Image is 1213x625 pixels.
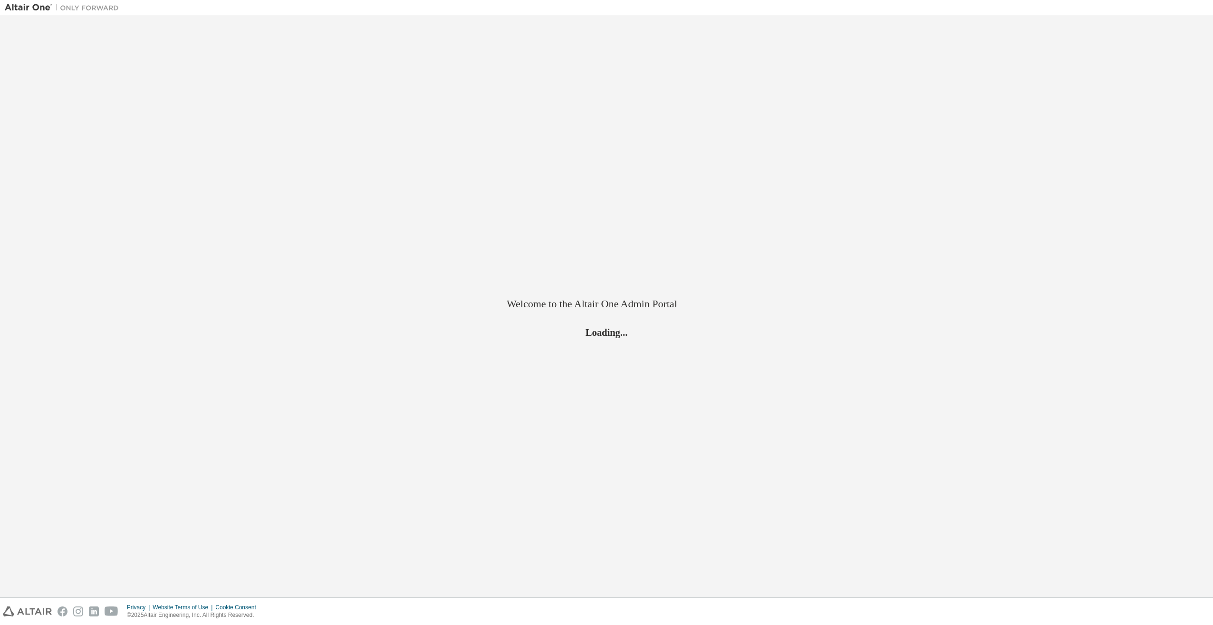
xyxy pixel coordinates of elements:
img: altair_logo.svg [3,606,52,616]
img: instagram.svg [73,606,83,616]
img: youtube.svg [105,606,118,616]
h2: Loading... [507,326,706,339]
img: linkedin.svg [89,606,99,616]
img: facebook.svg [58,606,67,616]
h2: Welcome to the Altair One Admin Portal [507,297,706,311]
div: Privacy [127,604,153,611]
p: © 2025 Altair Engineering, Inc. All Rights Reserved. [127,611,262,619]
div: Cookie Consent [215,604,261,611]
img: Altair One [5,3,124,12]
div: Website Terms of Use [153,604,215,611]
